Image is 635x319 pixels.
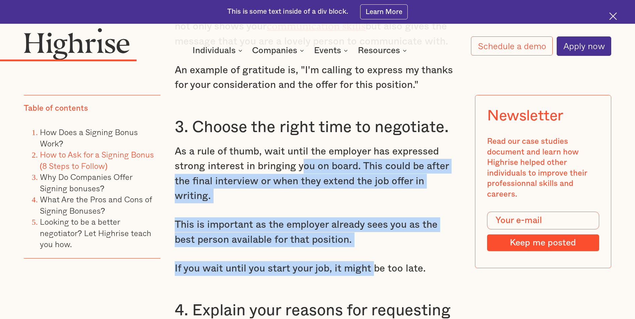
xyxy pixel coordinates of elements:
p: As a rule of thumb, wait until the employer has expressed strong interest in bringing you on boar... [175,144,460,204]
div: Individuals [192,46,244,55]
a: Schedule a demo [471,36,552,56]
form: Modal Form [487,212,599,251]
div: Companies [252,46,306,55]
p: If you wait until you start your job, it might be too late. [175,261,460,276]
a: Why Do Companies Offer Signing bonuses? [40,171,132,194]
a: What Are the Pros and Cons of Signing Bonuses? [40,193,152,217]
div: This is some text inside of a div block. [227,7,348,16]
div: Read our case studies document and learn how Highrise helped other individuals to improve their p... [487,136,599,200]
h3: 3. Choose the right time to negotiate. [175,117,460,137]
div: Newsletter [487,107,563,125]
div: Events [314,46,350,55]
a: Apply now [557,36,611,56]
a: How to Ask for a Signing Bonus (8 Steps to Follow) [40,148,154,172]
a: Looking to be a better negotiator? Let Highrise teach you how. [40,216,151,250]
div: Companies [252,46,297,55]
div: Individuals [192,46,236,55]
div: Resources [358,46,409,55]
input: Keep me posted [487,234,599,251]
img: Highrise logo [24,28,130,60]
a: Learn More [360,4,408,19]
div: Events [314,46,341,55]
div: Table of contents [24,103,88,114]
a: How Does a Signing Bonus Work? [40,126,138,149]
p: An example of gratitude is, "I'm calling to express my thanks for your consideration and the offe... [175,63,460,93]
input: Your e-mail [487,212,599,229]
div: Resources [358,46,400,55]
p: This is important as the employer already sees you as the best person available for that position. [175,217,460,247]
img: Cross icon [609,12,617,20]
